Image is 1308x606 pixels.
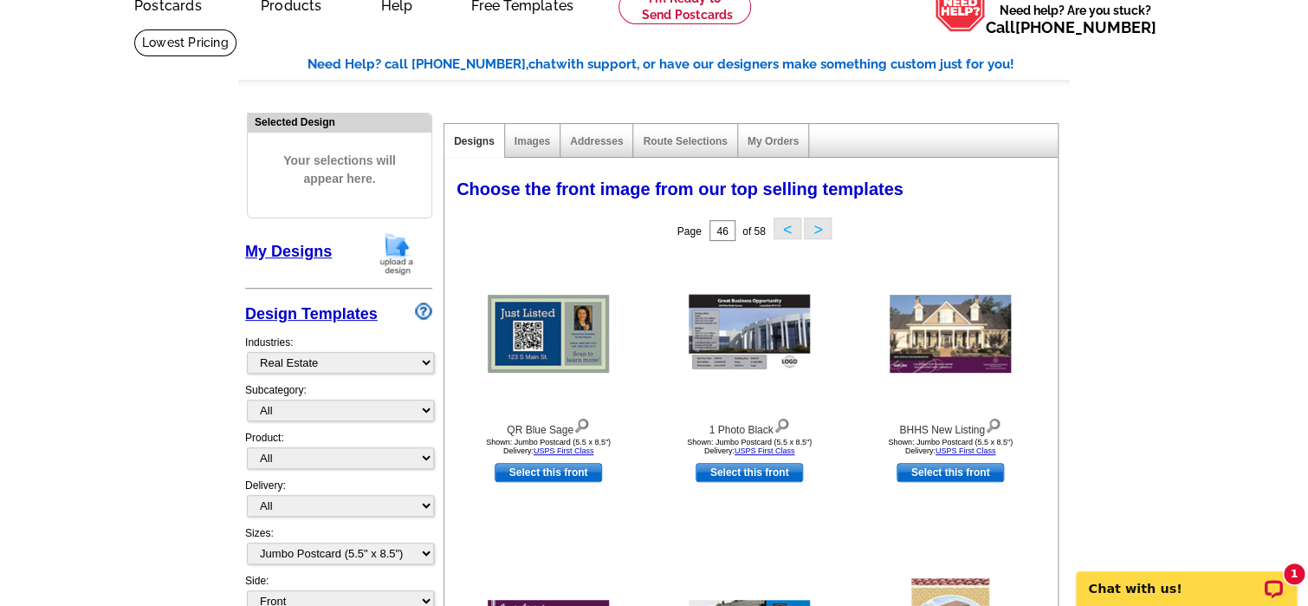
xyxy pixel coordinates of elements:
[654,414,845,438] div: 1 Photo Black
[742,225,766,238] span: of 58
[453,438,644,455] div: Shown: Jumbo Postcard (5.5 x 8.5") Delivery:
[515,135,550,147] a: Images
[890,295,1011,373] img: BHHS New Listing
[1065,551,1308,606] iframe: LiveChat chat widget
[985,414,1001,433] img: view design details
[677,225,702,238] span: Page
[986,18,1156,36] span: Call
[245,243,332,260] a: My Designs
[495,463,602,482] a: use this design
[245,326,432,382] div: Industries:
[374,231,419,276] img: upload-design
[570,135,623,147] a: Addresses
[245,525,432,573] div: Sizes:
[654,438,845,455] div: Shown: Jumbo Postcard (5.5 x 8.5") Delivery:
[1015,18,1156,36] a: [PHONE_NUMBER]
[245,430,432,478] div: Product:
[986,2,1165,36] span: Need help? Are you stuck?
[855,414,1046,438] div: BHHS New Listing
[453,414,644,438] div: QR Blue Sage
[261,134,418,205] span: Your selections will appear here.
[804,218,832,239] button: >
[534,446,594,455] a: USPS First Class
[855,438,1046,455] div: Shown: Jumbo Postcard (5.5 x 8.5") Delivery:
[245,382,432,430] div: Subcategory:
[735,446,795,455] a: USPS First Class
[774,414,790,433] img: view design details
[936,446,996,455] a: USPS First Class
[415,303,432,320] img: design-wizard-help-icon.png
[897,463,1004,482] a: use this design
[488,295,609,373] img: QR Blue Sage
[248,114,431,130] div: Selected Design
[245,305,378,323] a: Design Templates
[245,478,432,525] div: Delivery:
[774,218,801,239] button: <
[528,56,556,72] span: chat
[573,414,590,433] img: view design details
[643,135,727,147] a: Route Selections
[454,135,495,147] a: Designs
[689,295,810,374] img: 1 Photo Black
[696,463,803,482] a: use this design
[457,179,903,199] span: Choose the front image from our top selling templates
[308,55,1070,75] div: Need Help? call [PHONE_NUMBER], with support, or have our designers make something custom just fo...
[748,135,799,147] a: My Orders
